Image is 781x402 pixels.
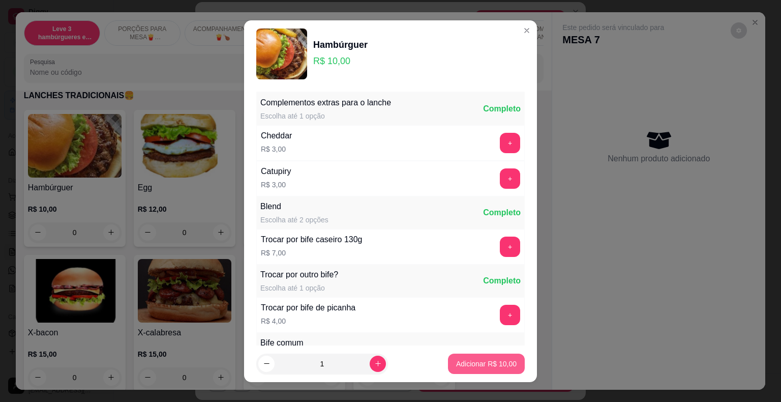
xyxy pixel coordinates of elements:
[500,133,520,153] button: add
[261,180,291,190] p: R$ 3,00
[448,354,525,374] button: Adicionar R$ 10,00
[260,337,328,349] div: Bife comum
[260,269,338,281] div: Trocar por outro bife?
[483,103,521,115] div: Completo
[260,97,391,109] div: Complementos extras para o lanche
[261,144,292,154] p: R$ 3,00
[483,343,521,355] div: Completo
[260,200,328,213] div: Blend
[456,359,517,369] p: Adicionar R$ 10,00
[258,356,275,372] button: decrease-product-quantity
[313,38,368,52] div: Hambúrguer
[261,234,363,246] div: Trocar por bife caseiro 130g
[500,168,520,189] button: add
[261,248,363,258] p: R$ 7,00
[261,130,292,142] div: Cheddar
[260,111,391,121] div: Escolha até 1 opção
[519,22,535,39] button: Close
[483,275,521,287] div: Completo
[500,237,520,257] button: add
[261,165,291,178] div: Catupiry
[260,215,328,225] div: Escolha até 2 opções
[313,54,368,68] p: R$ 10,00
[260,283,338,293] div: Escolha até 1 opção
[483,207,521,219] div: Completo
[261,316,355,326] p: R$ 4,00
[500,305,520,325] button: add
[261,302,355,314] div: Trocar por bife de picanha
[370,356,386,372] button: increase-product-quantity
[256,28,307,79] img: product-image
